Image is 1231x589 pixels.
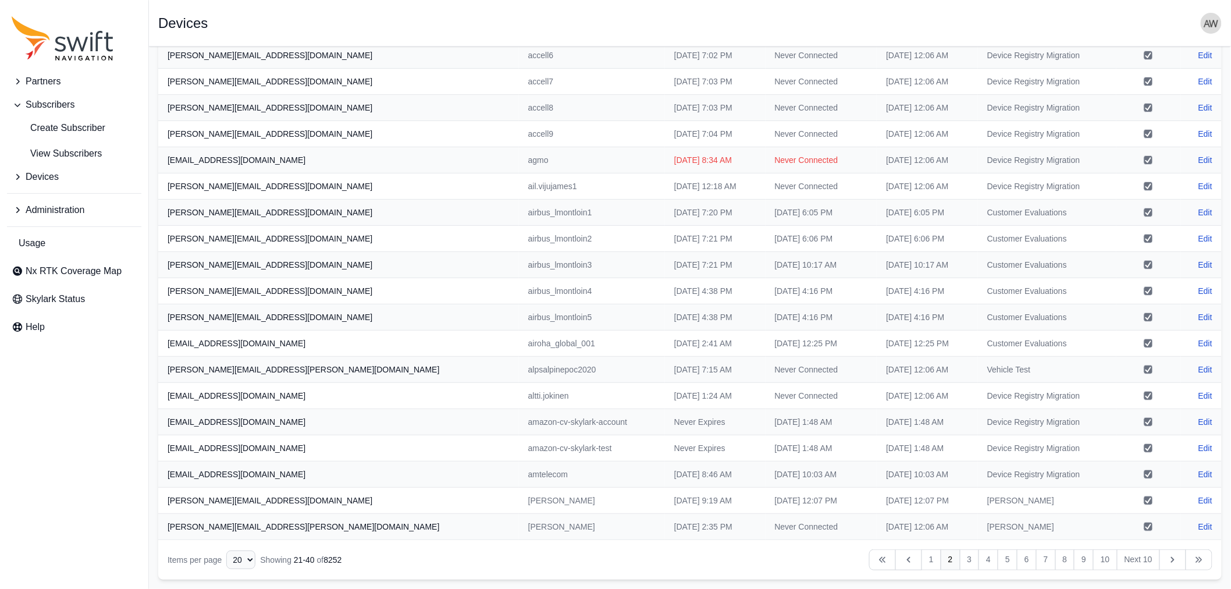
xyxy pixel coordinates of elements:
span: Administration [26,203,84,217]
td: [DATE] 9:19 AM [665,488,766,514]
td: [DATE] 6:05 PM [766,200,877,226]
td: [DATE] 4:38 PM [665,304,766,331]
a: 6 [1017,549,1037,570]
a: Nx RTK Coverage Map [7,260,141,283]
a: 10 [1093,549,1118,570]
a: Edit [1198,76,1212,87]
td: [DATE] 4:16 PM [766,278,877,304]
th: [EMAIL_ADDRESS][DOMAIN_NAME] [158,331,519,357]
td: airbus_lmontloin3 [519,252,665,278]
a: 9 [1074,549,1094,570]
td: [DATE] 1:24 AM [665,383,766,409]
a: Edit [1198,390,1212,402]
td: Customer Evaluations [978,331,1116,357]
td: [DATE] 12:06 AM [877,173,978,200]
th: [PERSON_NAME][EMAIL_ADDRESS][DOMAIN_NAME] [158,95,519,121]
th: [PERSON_NAME][EMAIL_ADDRESS][DOMAIN_NAME] [158,488,519,514]
a: Edit [1198,416,1212,428]
td: [DATE] 4:38 PM [665,278,766,304]
td: airoha_global_001 [519,331,665,357]
td: [DATE] 12:07 PM [766,488,877,514]
td: Device Registry Migration [978,121,1116,147]
td: [DATE] 8:46 AM [665,462,766,488]
div: Showing of [260,554,341,566]
a: Edit [1198,469,1212,480]
a: 8 [1055,549,1075,570]
a: 7 [1036,549,1056,570]
th: [EMAIL_ADDRESS][DOMAIN_NAME] [158,435,519,462]
td: Device Registry Migration [978,409,1116,435]
td: Never Connected [766,42,877,69]
td: [DATE] 10:03 AM [766,462,877,488]
th: [PERSON_NAME][EMAIL_ADDRESS][DOMAIN_NAME] [158,226,519,252]
td: amazon-cv-skylark-account [519,409,665,435]
td: Never Connected [766,121,877,147]
th: [EMAIL_ADDRESS][DOMAIN_NAME] [158,462,519,488]
td: [DATE] 12:06 AM [877,514,978,540]
a: Edit [1198,338,1212,349]
a: Edit [1198,285,1212,297]
td: [DATE] 10:17 AM [766,252,877,278]
th: [PERSON_NAME][EMAIL_ADDRESS][PERSON_NAME][DOMAIN_NAME] [158,514,519,540]
td: Device Registry Migration [978,42,1116,69]
img: user photo [1201,13,1222,34]
td: Never Expires [665,435,766,462]
td: [DATE] 12:06 AM [877,147,978,173]
a: Edit [1198,49,1212,61]
td: [DATE] 6:06 PM [766,226,877,252]
td: [DATE] 4:16 PM [766,304,877,331]
td: alpsalpinepoc2020 [519,357,665,383]
td: [PERSON_NAME] [519,488,665,514]
td: Vehicle Test [978,357,1116,383]
td: accell6 [519,42,665,69]
button: Subscribers [7,93,141,116]
a: Edit [1198,442,1212,454]
td: [DATE] 6:05 PM [877,200,978,226]
td: [DATE] 8:34 AM [665,147,766,173]
td: [DATE] 1:48 AM [877,435,978,462]
td: Device Registry Migration [978,173,1116,200]
td: accell9 [519,121,665,147]
a: Edit [1198,207,1212,218]
a: Edit [1198,259,1212,271]
td: airbus_lmontloin1 [519,200,665,226]
td: [DATE] 2:35 PM [665,514,766,540]
td: [DATE] 1:48 AM [877,409,978,435]
td: [PERSON_NAME] [978,488,1116,514]
td: [DATE] 7:04 PM [665,121,766,147]
td: [DATE] 1:48 AM [766,435,877,462]
a: 5 [998,549,1017,570]
td: Never Connected [766,69,877,95]
span: Help [26,320,45,334]
td: [DATE] 4:16 PM [877,278,978,304]
td: [DATE] 7:20 PM [665,200,766,226]
td: [DATE] 4:16 PM [877,304,978,331]
a: 4 [979,549,998,570]
td: [DATE] 12:06 AM [877,69,978,95]
th: [PERSON_NAME][EMAIL_ADDRESS][DOMAIN_NAME] [158,252,519,278]
th: [PERSON_NAME][EMAIL_ADDRESS][DOMAIN_NAME] [158,121,519,147]
td: Customer Evaluations [978,226,1116,252]
td: Device Registry Migration [978,95,1116,121]
td: Never Connected [766,357,877,383]
a: Edit [1198,154,1212,166]
td: [DATE] 12:06 AM [877,357,978,383]
td: [DATE] 12:06 AM [877,42,978,69]
td: [DATE] 12:18 AM [665,173,766,200]
td: Customer Evaluations [978,252,1116,278]
a: Create Subscriber [7,116,141,140]
td: Customer Evaluations [978,278,1116,304]
a: Skylark Status [7,288,141,311]
td: [DATE] 7:21 PM [665,252,766,278]
a: Edit [1198,495,1212,506]
a: Edit [1198,521,1212,533]
a: Edit [1198,233,1212,244]
span: Create Subscriber [12,121,105,135]
td: airbus_lmontloin4 [519,278,665,304]
th: [PERSON_NAME][EMAIL_ADDRESS][PERSON_NAME][DOMAIN_NAME] [158,357,519,383]
span: Partners [26,74,61,88]
td: [DATE] 7:21 PM [665,226,766,252]
a: Next 10 [1117,549,1160,570]
td: Never Connected [766,173,877,200]
a: View Subscribers [7,142,141,165]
